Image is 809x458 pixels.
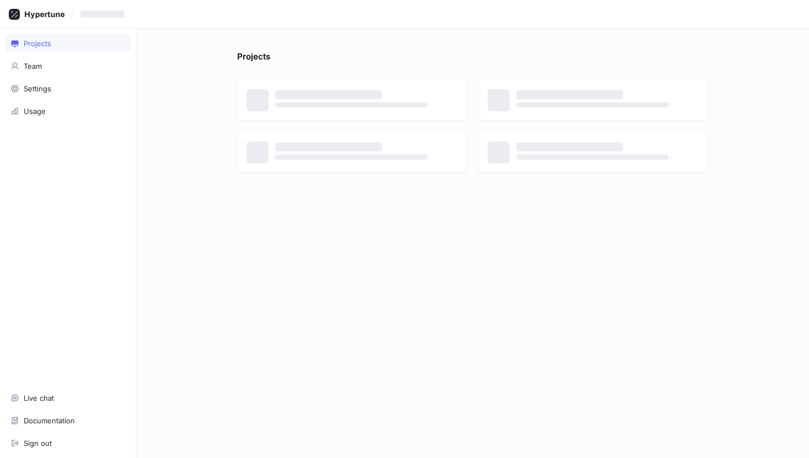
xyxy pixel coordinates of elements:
a: Usage [6,102,130,121]
div: Settings [24,84,51,93]
div: Documentation [24,416,75,425]
span: ‌ [275,143,382,151]
a: Settings [6,79,130,98]
div: Live chat [24,394,54,402]
a: Projects [6,34,130,53]
span: ‌ [275,102,428,107]
p: Projects [237,51,270,68]
span: ‌ [516,155,669,160]
a: Documentation [6,411,130,430]
button: ‌ [76,5,133,23]
div: Projects [24,39,51,48]
div: Sign out [24,439,52,448]
div: Usage [24,107,46,116]
span: ‌ [80,10,124,18]
a: Team [6,57,130,75]
span: ‌ [516,102,669,107]
div: Team [24,62,42,70]
span: ‌ [275,155,428,160]
span: ‌ [275,90,382,99]
span: ‌ [516,143,623,151]
span: ‌ [516,90,623,99]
